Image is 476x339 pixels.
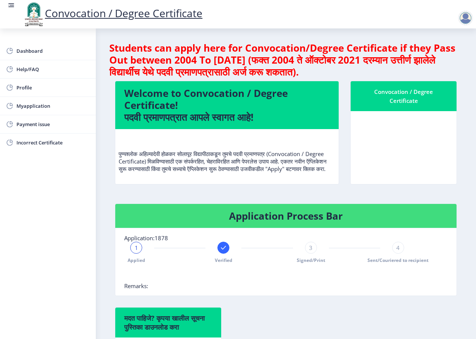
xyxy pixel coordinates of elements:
h4: Application Process Bar [124,210,448,222]
span: Verified [215,257,232,263]
span: Help/FAQ [16,65,90,74]
span: Application:1878 [124,234,168,242]
span: Incorrect Certificate [16,138,90,147]
span: Payment issue [16,120,90,129]
p: पुण्यश्लोक अहिल्यादेवी होळकर सोलापूर विद्यापीठाकडून तुमचे पदवी प्रमाणपत्र (Convocation / Degree C... [119,135,335,172]
span: Dashboard [16,46,90,55]
a: Convocation / Degree Certificate [22,6,202,20]
span: 4 [396,244,400,251]
span: Sent/Couriered to recipient [367,257,428,263]
span: Profile [16,83,90,92]
span: Signed/Print [297,257,325,263]
img: logo [22,1,45,27]
span: Remarks: [124,282,148,290]
span: 3 [309,244,312,251]
h4: Welcome to Convocation / Degree Certificate! पदवी प्रमाणपत्रात आपले स्वागत आहे! [124,87,330,123]
span: 1 [135,244,138,251]
span: Myapplication [16,101,90,110]
h6: मदत पाहिजे? कृपया खालील सूचना पुस्तिका डाउनलोड करा [124,314,212,332]
span: Applied [128,257,145,263]
div: Convocation / Degree Certificate [360,87,448,105]
h4: Students can apply here for Convocation/Degree Certificate if they Pass Out between 2004 To [DATE... [109,42,463,78]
